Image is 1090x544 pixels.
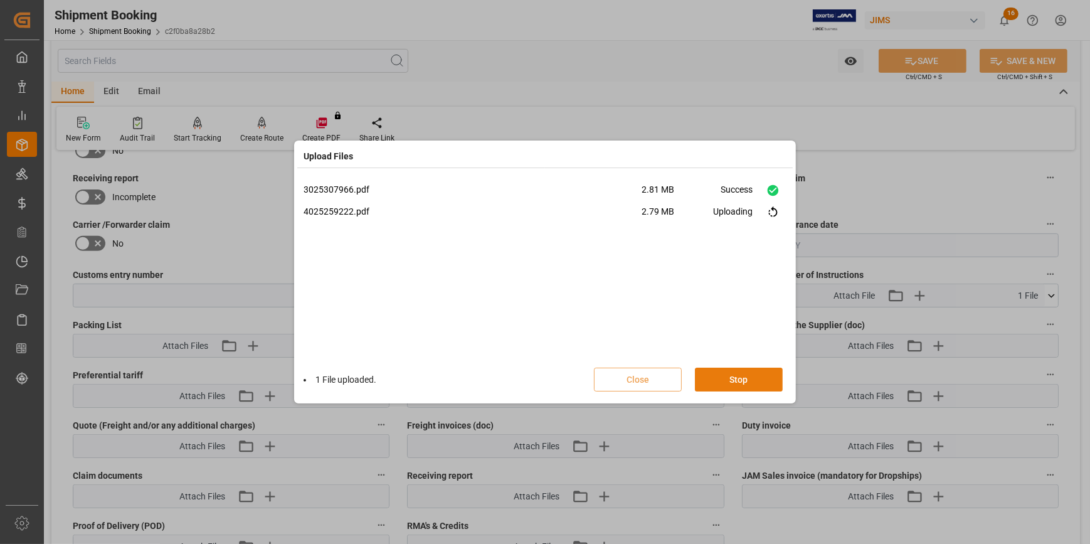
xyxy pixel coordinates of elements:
[594,368,682,392] button: Close
[695,368,783,392] button: Stop
[304,150,353,163] h4: Upload Files
[304,183,642,196] p: 3025307966.pdf
[642,205,713,227] span: 2.79 MB
[642,183,721,205] span: 2.81 MB
[713,205,753,227] div: Uploading
[721,183,753,205] div: Success
[304,373,376,387] li: 1 File uploaded.
[304,205,642,218] p: 4025259222.pdf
